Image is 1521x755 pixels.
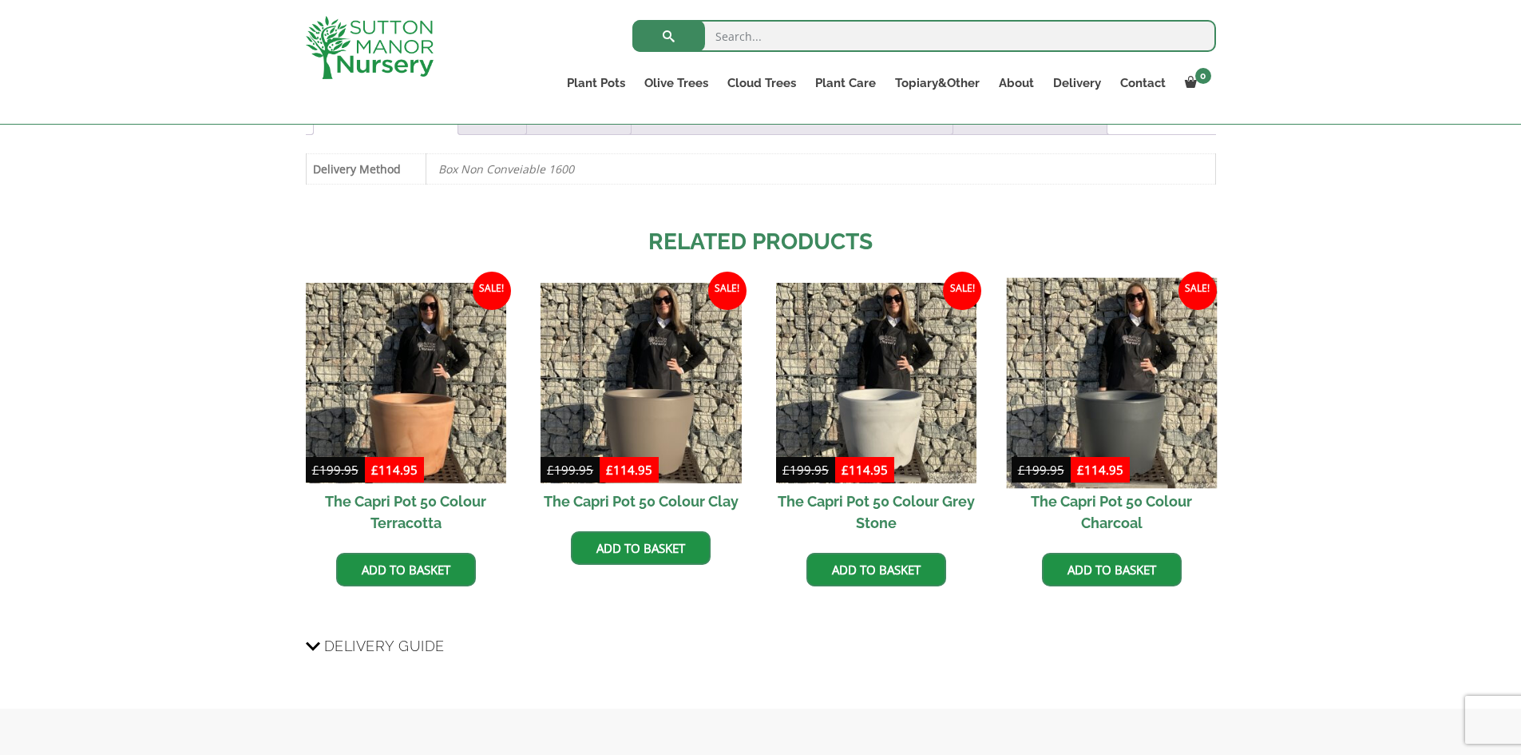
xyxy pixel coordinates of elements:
[306,483,506,541] h2: The Capri Pot 50 Colour Terracotta
[557,72,635,94] a: Plant Pots
[541,283,741,519] a: Sale! The Capri Pot 50 Colour Clay
[1077,462,1084,478] span: £
[776,483,976,541] h2: The Capri Pot 50 Colour Grey Stone
[606,462,613,478] span: £
[306,16,434,79] img: logo
[306,225,1216,259] h2: Related products
[438,154,1203,184] p: Box Non Conveiable 1600
[1111,72,1175,94] a: Contact
[336,553,476,586] a: Add to basket: “The Capri Pot 50 Colour Terracotta”
[842,462,888,478] bdi: 114.95
[1012,283,1212,541] a: Sale! The Capri Pot 50 Colour Charcoal
[541,283,741,483] img: The Capri Pot 50 Colour Clay
[1006,277,1217,488] img: The Capri Pot 50 Colour Charcoal
[371,462,418,478] bdi: 114.95
[1042,553,1182,586] a: Add to basket: “The Capri Pot 50 Colour Charcoal”
[312,462,358,478] bdi: 199.95
[306,283,506,541] a: Sale! The Capri Pot 50 Colour Terracotta
[776,283,976,483] img: The Capri Pot 50 Colour Grey Stone
[1018,462,1064,478] bdi: 199.95
[989,72,1044,94] a: About
[782,462,829,478] bdi: 199.95
[635,72,718,94] a: Olive Trees
[708,272,747,310] span: Sale!
[1044,72,1111,94] a: Delivery
[885,72,989,94] a: Topiary&Other
[306,153,426,184] th: Delivery Method
[541,483,741,519] h2: The Capri Pot 50 Colour Clay
[371,462,378,478] span: £
[1178,272,1217,310] span: Sale!
[473,272,511,310] span: Sale!
[1077,462,1123,478] bdi: 114.95
[806,553,946,586] a: Add to basket: “The Capri Pot 50 Colour Grey Stone”
[1175,72,1216,94] a: 0
[547,462,554,478] span: £
[306,153,1216,185] table: Product Details
[312,462,319,478] span: £
[632,20,1216,52] input: Search...
[1195,68,1211,84] span: 0
[806,72,885,94] a: Plant Care
[1012,483,1212,541] h2: The Capri Pot 50 Colour Charcoal
[324,631,445,661] span: Delivery Guide
[718,72,806,94] a: Cloud Trees
[606,462,652,478] bdi: 114.95
[1018,462,1025,478] span: £
[547,462,593,478] bdi: 199.95
[943,272,981,310] span: Sale!
[306,283,506,483] img: The Capri Pot 50 Colour Terracotta
[776,283,976,541] a: Sale! The Capri Pot 50 Colour Grey Stone
[842,462,849,478] span: £
[782,462,790,478] span: £
[571,531,711,565] a: Add to basket: “The Capri Pot 50 Colour Clay”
